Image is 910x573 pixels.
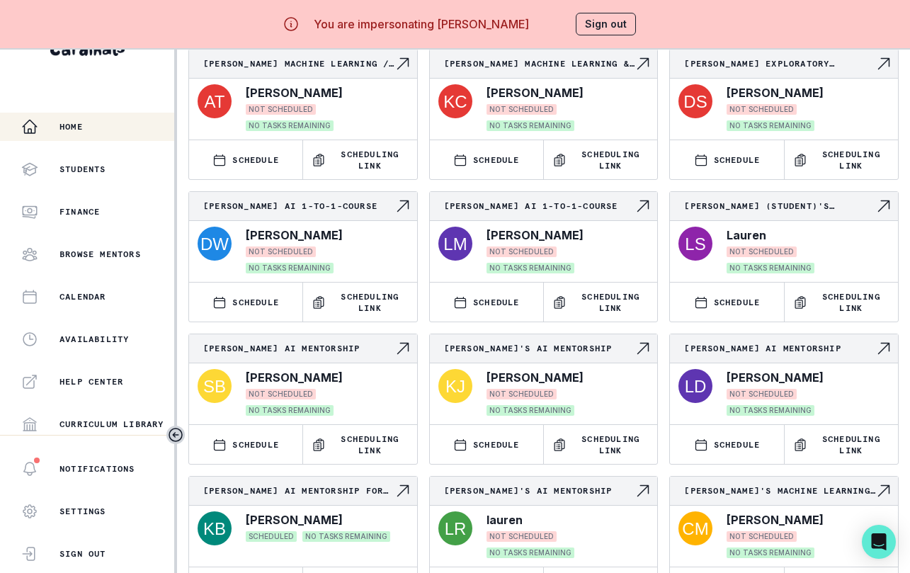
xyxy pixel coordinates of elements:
[487,263,574,273] span: NO TASKS REMAINING
[572,433,649,456] p: Scheduling Link
[444,200,635,212] p: [PERSON_NAME] AI 1-to-1-course
[430,283,543,322] button: SCHEDULE
[727,511,824,528] p: [PERSON_NAME]
[473,154,520,166] p: SCHEDULE
[714,297,761,308] p: SCHEDULE
[59,334,129,345] p: Availability
[875,482,892,499] svg: Navigate to engagement page
[430,192,658,276] a: [PERSON_NAME] AI 1-to-1-courseNavigate to engagement page[PERSON_NAME]NOT SCHEDULEDNO TASKS REMAI...
[576,13,636,35] button: Sign out
[203,200,394,212] p: [PERSON_NAME] AI 1-to-1-course
[544,283,657,322] button: Scheduling Link
[303,425,416,464] button: Scheduling Link
[444,485,635,497] p: [PERSON_NAME]'s AI Mentorship
[203,485,394,497] p: [PERSON_NAME] AI Mentorship for Film & TV Project
[394,482,411,499] svg: Navigate to engagement page
[430,425,543,464] button: SCHEDULE
[813,149,889,171] p: Scheduling Link
[189,283,302,322] button: SCHEDULE
[246,246,316,257] span: NOT SCHEDULED
[678,84,712,118] img: svg
[59,206,100,217] p: Finance
[246,405,334,416] span: NO TASKS REMAINING
[670,425,783,464] button: SCHEDULE
[572,291,649,314] p: Scheduling Link
[487,389,557,399] span: NOT SCHEDULED
[246,369,343,386] p: [PERSON_NAME]
[684,200,875,212] p: [PERSON_NAME] (student)'s Machine Learning / AI 1-to-1-course
[394,340,411,357] svg: Navigate to engagement page
[166,426,185,444] button: Toggle sidebar
[875,55,892,72] svg: Navigate to engagement page
[303,140,416,179] button: Scheduling Link
[59,376,123,387] p: Help Center
[727,389,797,399] span: NOT SCHEDULED
[862,525,896,559] div: Open Intercom Messenger
[635,198,652,215] svg: Navigate to engagement page
[59,291,106,302] p: Calendar
[59,548,106,560] p: Sign Out
[487,246,557,257] span: NOT SCHEDULED
[487,227,584,244] p: [PERSON_NAME]
[198,227,232,261] img: svg
[635,482,652,499] svg: Navigate to engagement page
[670,334,898,419] a: [PERSON_NAME] AI MentorshipNavigate to engagement page[PERSON_NAME]NOT SCHEDULEDNO TASKS REMAINING
[813,433,889,456] p: Scheduling Link
[59,506,106,517] p: Settings
[678,369,712,403] img: svg
[438,84,472,118] img: svg
[813,291,889,314] p: Scheduling Link
[875,198,892,215] svg: Navigate to engagement page
[678,227,712,261] img: svg
[635,55,652,72] svg: Navigate to engagement page
[572,149,649,171] p: Scheduling Link
[727,104,797,115] span: NOT SCHEDULED
[727,548,814,558] span: NO TASKS REMAINING
[727,531,797,542] span: NOT SCHEDULED
[444,58,635,69] p: [PERSON_NAME] Machine Learning & AI 1-to-1-course
[487,84,584,101] p: [PERSON_NAME]
[203,58,394,69] p: [PERSON_NAME] Machine Learning / AI 1-to-1-course
[444,343,635,354] p: [PERSON_NAME]'s AI Mentorship
[232,297,279,308] p: SCHEDULE
[670,140,783,179] button: SCHEDULE
[59,164,106,175] p: Students
[487,369,584,386] p: [PERSON_NAME]
[727,120,814,131] span: NO TASKS REMAINING
[487,405,574,416] span: NO TASKS REMAINING
[487,104,557,115] span: NOT SCHEDULED
[727,227,766,244] p: Lauren
[544,140,657,179] button: Scheduling Link
[430,50,658,134] a: [PERSON_NAME] Machine Learning & AI 1-to-1-courseNavigate to engagement page[PERSON_NAME]NOT SCHE...
[684,343,875,354] p: [PERSON_NAME] AI Mentorship
[487,120,574,131] span: NO TASKS REMAINING
[670,50,898,134] a: [PERSON_NAME] Exploratory Engineering Mentorship (In-Person)Navigate to engagement page[PERSON_NA...
[59,121,83,132] p: Home
[189,425,302,464] button: SCHEDULE
[314,16,529,33] p: You are impersonating [PERSON_NAME]
[331,291,408,314] p: Scheduling Link
[331,433,408,456] p: Scheduling Link
[714,154,761,166] p: SCHEDULE
[203,343,394,354] p: [PERSON_NAME] AI Mentorship
[246,120,334,131] span: NO TASKS REMAINING
[785,140,898,179] button: Scheduling Link
[727,405,814,416] span: NO TASKS REMAINING
[59,463,135,475] p: Notifications
[714,439,761,450] p: SCHEDULE
[331,149,408,171] p: Scheduling Link
[246,389,316,399] span: NOT SCHEDULED
[246,104,316,115] span: NOT SCHEDULED
[544,425,657,464] button: Scheduling Link
[635,340,652,357] svg: Navigate to engagement page
[785,283,898,322] button: Scheduling Link
[727,246,797,257] span: NOT SCHEDULED
[246,84,343,101] p: [PERSON_NAME]
[59,419,164,430] p: Curriculum Library
[438,369,472,403] img: svg
[670,283,783,322] button: SCHEDULE
[394,55,411,72] svg: Navigate to engagement page
[232,439,279,450] p: SCHEDULE
[189,140,302,179] button: SCHEDULE
[189,334,417,419] a: [PERSON_NAME] AI MentorshipNavigate to engagement page[PERSON_NAME]NOT SCHEDULEDNO TASKS REMAINING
